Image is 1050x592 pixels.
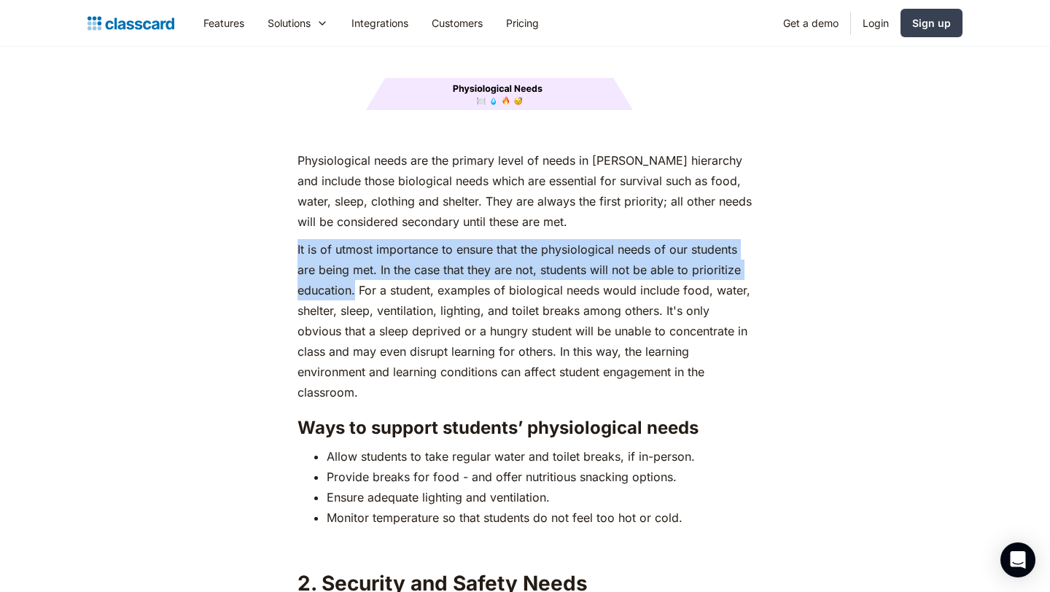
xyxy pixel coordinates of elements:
li: Provide breaks for food - and offer nutritious snacking options. [327,467,752,487]
a: Customers [420,7,494,39]
a: Pricing [494,7,551,39]
p: Physiological needs are the primary level of needs in [PERSON_NAME] hierarchy and include those b... [297,150,752,232]
a: home [87,13,174,34]
div: Open Intercom Messenger [1000,542,1035,577]
p: ‍ [297,122,752,143]
a: Features [192,7,256,39]
p: ‍ [297,535,752,556]
div: Sign up [912,15,951,31]
li: Monitor temperature so that students do not feel too hot or cold. [327,507,752,528]
a: Get a demo [771,7,850,39]
p: It is of utmost importance to ensure that the physiological needs of our students are being met. ... [297,239,752,402]
a: Sign up [901,9,962,37]
li: Ensure adequate lighting and ventilation. [327,487,752,507]
div: Solutions [256,7,340,39]
a: Integrations [340,7,420,39]
div: Solutions [268,15,311,31]
h3: Ways to support students’ physiological needs [297,417,752,439]
a: Login [851,7,901,39]
li: Allow students to take regular water and toilet breaks, if in-person. [327,446,752,467]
